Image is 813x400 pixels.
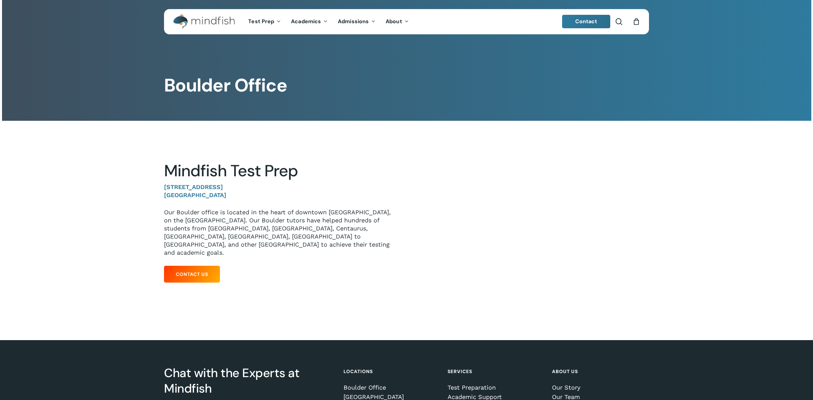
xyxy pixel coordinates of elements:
a: Test Preparation [448,384,542,391]
h2: Mindfish Test Prep [164,161,396,181]
header: Main Menu [164,9,649,34]
a: Contact Us [164,266,220,283]
a: Test Prep [243,19,286,25]
p: Our Boulder office is located in the heart of downtown [GEOGRAPHIC_DATA], on the [GEOGRAPHIC_DATA... [164,208,396,257]
strong: [STREET_ADDRESS] [164,183,223,190]
h4: About Us [552,365,647,377]
span: Contact Us [176,271,208,278]
h4: Services [448,365,542,377]
a: Boulder Office [344,384,438,391]
a: Academics [286,19,333,25]
span: About [386,18,402,25]
span: Contact [575,18,597,25]
a: Our Story [552,384,647,391]
span: Academics [291,18,321,25]
nav: Main Menu [243,9,414,34]
a: About [381,19,414,25]
strong: [GEOGRAPHIC_DATA] [164,191,226,198]
a: Contact [562,15,611,28]
span: Admissions [338,18,369,25]
h4: Locations [344,365,438,377]
a: Admissions [333,19,381,25]
span: Test Prep [248,18,274,25]
h3: Chat with the Experts at Mindfish [164,365,334,396]
h1: Boulder Office [164,75,649,96]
